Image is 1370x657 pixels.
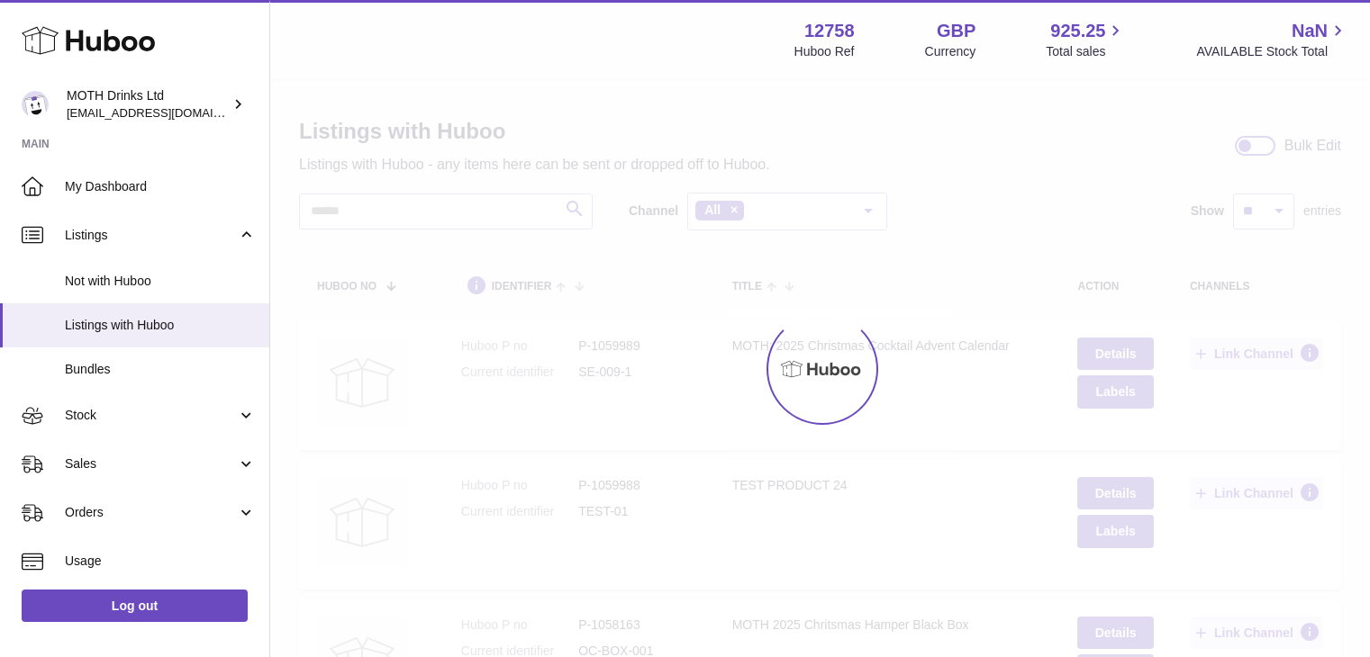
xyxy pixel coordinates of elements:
a: Log out [22,589,248,622]
span: Listings [65,227,237,244]
span: Listings with Huboo [65,317,256,334]
span: Orders [65,504,237,521]
strong: GBP [937,19,975,43]
a: 925.25 Total sales [1046,19,1126,60]
div: MOTH Drinks Ltd [67,87,229,121]
div: Currency [925,43,976,60]
span: My Dashboard [65,178,256,195]
span: [EMAIL_ADDRESS][DOMAIN_NAME] [67,105,265,120]
span: Bundles [65,361,256,378]
span: NaN [1292,19,1328,43]
div: Huboo Ref [794,43,855,60]
span: 925.25 [1050,19,1105,43]
span: Total sales [1046,43,1126,60]
span: Sales [65,455,237,472]
span: Stock [65,407,237,424]
span: AVAILABLE Stock Total [1196,43,1348,60]
a: NaN AVAILABLE Stock Total [1196,19,1348,60]
strong: 12758 [804,19,855,43]
img: internalAdmin-12758@internal.huboo.com [22,91,49,118]
span: Not with Huboo [65,273,256,290]
span: Usage [65,553,256,570]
